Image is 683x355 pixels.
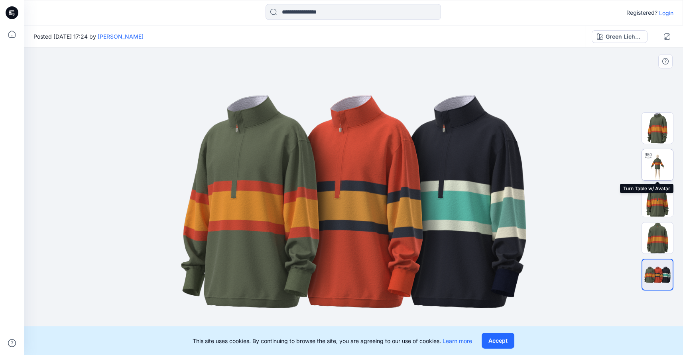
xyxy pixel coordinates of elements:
p: Login [659,9,673,17]
img: All colorways [642,265,673,284]
img: Color Run 3/4 Ghost [642,113,673,144]
img: eyJhbGciOiJIUzI1NiIsImtpZCI6IjAiLCJzbHQiOiJzZXMiLCJ0eXAiOiJKV1QifQ.eyJkYXRhIjp7InR5cGUiOiJzdG9yYW... [154,82,553,321]
div: Green Lichen / Gold Jade / Flaming Carrot [606,32,642,41]
p: Registered? [626,8,657,18]
a: Learn more [443,337,472,344]
img: Turn Table w/ Avatar [642,149,673,180]
p: This site uses cookies. By continuing to browse the site, you are agreeing to our use of cookies. [193,337,472,345]
button: Green Lichen / Gold Jade / Flaming Carrot [592,30,648,43]
a: [PERSON_NAME] [98,33,144,40]
button: Accept [482,333,514,349]
span: Posted [DATE] 17:24 by [33,32,144,41]
img: Back Ghost [642,222,673,254]
img: Front Ghost [642,186,673,217]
